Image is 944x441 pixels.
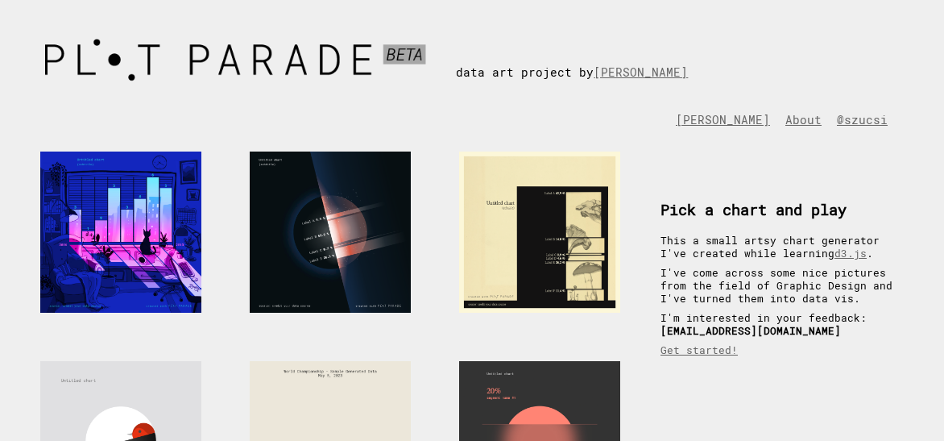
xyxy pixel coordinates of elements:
[660,234,910,260] p: This a small artsy chart generator I've created while learning .
[837,112,896,127] a: @szucsi
[785,112,830,127] a: About
[660,324,841,337] b: [EMAIL_ADDRESS][DOMAIN_NAME]
[594,64,696,80] a: [PERSON_NAME]
[660,311,910,337] p: I'm interested in your feedback:
[660,266,910,305] p: I've come across some nice pictures from the field of Graphic Design and I've turned them into da...
[660,343,738,356] a: Get started!
[676,112,778,127] a: [PERSON_NAME]
[660,199,910,219] h3: Pick a chart and play
[456,32,712,80] div: data art project by
[834,247,867,260] a: d3.js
